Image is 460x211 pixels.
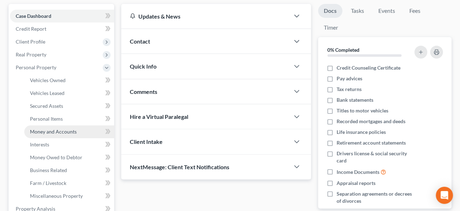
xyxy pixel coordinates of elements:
[24,151,114,164] a: Money Owed to Debtor
[337,169,379,176] span: Income Documents
[318,21,344,35] a: Timer
[10,10,114,22] a: Case Dashboard
[24,138,114,151] a: Interests
[318,4,342,18] a: Docs
[337,190,412,205] span: Separation agreements or decrees of divorces
[345,4,370,18] a: Tasks
[30,167,67,173] span: Business Related
[327,47,359,53] strong: 0% Completed
[24,190,114,202] a: Miscellaneous Property
[337,107,388,114] span: Titles to motor vehicles
[24,125,114,138] a: Money and Accounts
[24,164,114,177] a: Business Related
[16,39,45,45] span: Client Profile
[436,187,453,204] div: Open Intercom Messenger
[130,164,229,170] span: NextMessage: Client Text Notifications
[337,64,400,71] span: Credit Counseling Certificate
[337,118,405,125] span: Recorded mortgages and deeds
[130,38,150,45] span: Contact
[16,26,46,32] span: Credit Report
[337,129,386,136] span: Life insurance policies
[404,4,426,18] a: Fees
[16,51,46,57] span: Real Property
[24,87,114,100] a: Vehicles Leased
[30,193,83,199] span: Miscellaneous Property
[24,112,114,125] a: Personal Items
[30,90,65,96] span: Vehicles Leased
[337,75,362,82] span: Pay advices
[130,63,157,70] span: Quick Info
[10,22,114,35] a: Credit Report
[30,77,66,83] span: Vehicles Owned
[130,12,281,20] div: Updates & News
[130,113,188,120] span: Hire a Virtual Paralegal
[30,103,63,109] span: Secured Assets
[30,154,82,160] span: Money Owed to Debtor
[337,96,373,104] span: Bank statements
[337,86,362,93] span: Tax returns
[30,129,77,135] span: Money and Accounts
[337,139,406,146] span: Retirement account statements
[16,64,56,70] span: Personal Property
[337,150,412,164] span: Drivers license & social security card
[30,116,63,122] span: Personal Items
[130,88,157,95] span: Comments
[373,4,401,18] a: Events
[337,180,375,187] span: Appraisal reports
[16,13,51,19] span: Case Dashboard
[24,177,114,190] a: Farm / Livestock
[30,180,66,186] span: Farm / Livestock
[130,138,163,145] span: Client Intake
[24,100,114,112] a: Secured Assets
[24,74,114,87] a: Vehicles Owned
[30,141,49,147] span: Interests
